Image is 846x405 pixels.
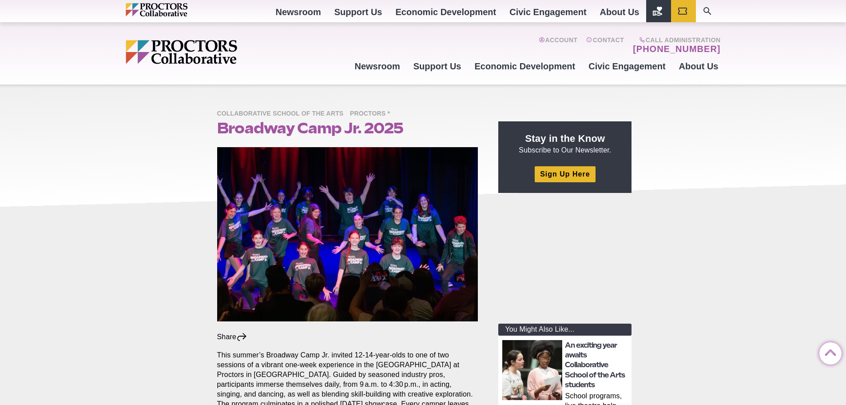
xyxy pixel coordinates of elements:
[350,108,394,120] span: Proctors *
[630,36,720,44] span: Call Administration
[498,204,632,315] iframe: Advertisement
[468,54,582,78] a: Economic Development
[217,108,348,120] span: Collaborative School of the Arts
[126,3,226,16] img: Proctors logo
[217,120,478,136] h1: Broadway Camp Jr. 2025
[509,132,621,155] p: Subscribe to Our Newsletter.
[407,54,468,78] a: Support Us
[633,44,720,54] a: [PHONE_NUMBER]
[350,109,394,117] a: Proctors *
[539,36,577,54] a: Account
[582,54,672,78] a: Civic Engagement
[217,332,248,342] div: Share
[498,324,632,336] div: You Might Also Like...
[586,36,624,54] a: Contact
[126,40,306,64] img: Proctors logo
[672,54,725,78] a: About Us
[525,133,605,144] strong: Stay in the Know
[535,166,595,182] a: Sign Up Here
[217,109,348,117] a: Collaborative School of the Arts
[502,340,562,400] img: thumbnail: An exciting year awaits Collaborative School of the Arts students
[565,341,625,389] a: An exciting year awaits Collaborative School of the Arts students
[348,54,406,78] a: Newsroom
[819,343,837,361] a: Back to Top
